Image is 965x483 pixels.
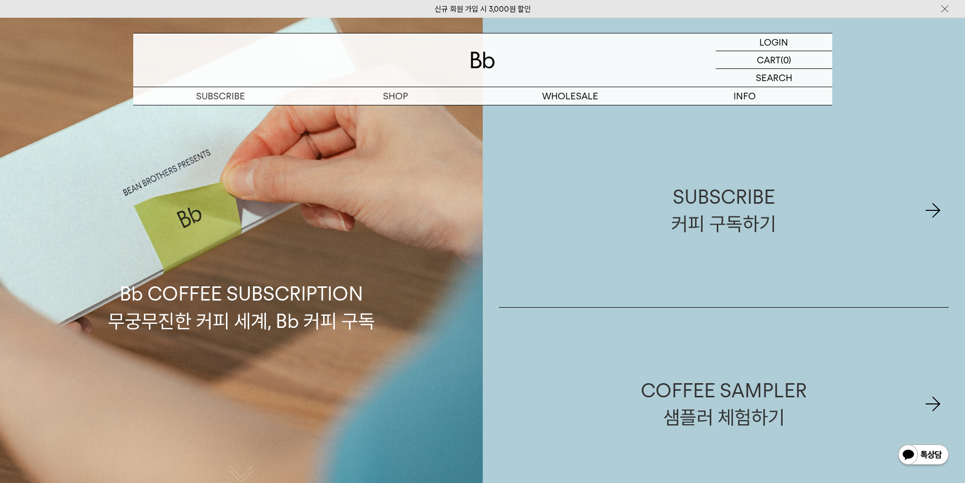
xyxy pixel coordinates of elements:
p: Bb COFFEE SUBSCRIPTION 무궁무진한 커피 세계, Bb 커피 구독 [108,184,375,334]
div: COFFEE SAMPLER 샘플러 체험하기 [641,377,807,431]
p: WHOLESALE [483,87,658,105]
div: SUBSCRIBE 커피 구독하기 [671,183,776,237]
p: SEARCH [756,69,792,87]
p: (0) [781,51,791,68]
p: CART [757,51,781,68]
img: 로고 [471,52,495,68]
img: 카카오톡 채널 1:1 채팅 버튼 [897,443,950,468]
a: LOGIN [716,33,832,51]
a: 신규 회원 가입 시 3,000원 할인 [435,5,531,14]
a: SHOP [308,87,483,105]
p: LOGIN [759,33,788,51]
a: SUBSCRIBE커피 구독하기 [499,114,949,307]
p: INFO [658,87,832,105]
a: SUBSCRIBE [133,87,308,105]
a: CART (0) [716,51,832,69]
